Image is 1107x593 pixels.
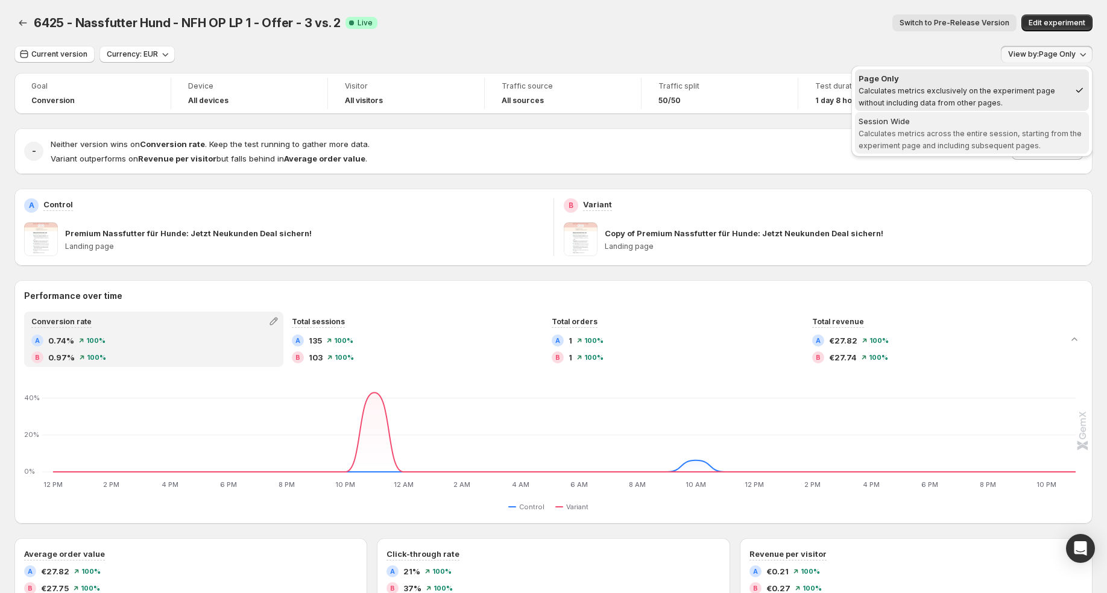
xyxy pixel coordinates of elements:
span: 0.74% [48,334,74,347]
text: 4 AM [512,480,529,489]
span: Conversion [31,96,75,105]
span: 103 [309,351,323,363]
button: Back [14,14,31,31]
text: 8 PM [980,480,996,489]
h2: A [295,337,300,344]
text: 40% [24,394,40,402]
span: Calculates metrics exclusively on the experiment page without including data from other pages. [859,86,1055,107]
button: Switch to Pre-Release Version [892,14,1017,31]
h4: All sources [502,96,544,105]
span: 100 % [87,354,106,361]
span: Total revenue [812,317,864,326]
button: Variant [555,500,593,514]
div: Open Intercom Messenger [1066,534,1095,563]
div: Page Only [859,72,1070,84]
span: Total orders [552,317,598,326]
span: 135 [309,334,322,347]
h2: A [390,568,395,575]
text: 10 AM [686,480,706,489]
span: 100 % [81,585,100,592]
h2: B [390,585,395,592]
a: Traffic split50/50 [658,80,781,107]
span: Total sessions [292,317,345,326]
a: DeviceAll devices [188,80,311,107]
text: 10 PM [335,480,355,489]
strong: Conversion rate [140,139,205,149]
span: View by: Page Only [1008,49,1076,59]
span: 100 % [86,337,106,344]
text: 12 AM [394,480,414,489]
text: 12 PM [43,480,63,489]
p: Copy of Premium Nassfutter für Hunde: Jetzt Neukunden Deal sichern! [605,227,883,239]
h3: Average order value [24,548,105,560]
h2: B [35,354,40,361]
span: 6425 - Nassfutter Hund - NFH OP LP 1 - Offer - 3 vs. 2 [34,16,341,30]
span: 100 % [334,337,353,344]
span: €27.82 [829,334,857,347]
span: €0.21 [766,565,789,577]
span: €27.82 [41,565,69,577]
h2: A [816,337,821,344]
text: 20% [24,430,39,439]
span: 21% [403,565,420,577]
span: 100 % [869,354,888,361]
span: 1 [569,334,572,347]
strong: Revenue per visitor [138,154,216,163]
span: 100 % [869,337,889,344]
span: 0.97% [48,351,75,363]
span: 100 % [432,568,452,575]
text: 8 AM [629,480,646,489]
h2: B [555,354,560,361]
text: 12 PM [745,480,764,489]
span: 1 [569,351,572,363]
h2: B [753,585,758,592]
h2: A [555,337,560,344]
span: Control [519,502,544,512]
h3: Click-through rate [386,548,459,560]
h3: Revenue per visitor [749,548,827,560]
a: Traffic sourceAll sources [502,80,624,107]
span: €27.74 [829,351,857,363]
span: Test duration [815,81,938,91]
text: 8 PM [279,480,295,489]
a: Test duration1 day 8 hours 4 minutes [815,80,938,107]
h2: B [816,354,821,361]
p: Landing page [605,242,1083,251]
h2: A [35,337,40,344]
span: Calculates metrics across the entire session, starting from the experiment page and including sub... [859,129,1082,150]
img: Copy of Premium Nassfutter für Hunde: Jetzt Neukunden Deal sichern! [564,222,598,256]
p: Landing page [65,242,544,251]
h2: - [32,145,36,157]
text: 10 PM [1036,480,1056,489]
text: 6 PM [921,480,938,489]
text: 2 AM [453,480,470,489]
h2: B [295,354,300,361]
button: Control [508,500,549,514]
a: GoalConversion [31,80,154,107]
span: Variant [566,502,588,512]
text: 0% [24,467,35,475]
span: Visitor [345,81,467,91]
span: Traffic split [658,81,781,91]
span: Goal [31,81,154,91]
text: 6 PM [220,480,237,489]
text: 4 PM [863,480,880,489]
span: 100 % [584,354,604,361]
text: 2 PM [103,480,119,489]
button: Collapse chart [1066,331,1083,348]
strong: Average order value [284,154,365,163]
span: Neither version wins on . Keep the test running to gather more data. [51,139,370,149]
span: 50/50 [658,96,681,105]
span: Traffic source [502,81,624,91]
text: 2 PM [804,480,821,489]
span: 100 % [803,585,822,592]
h2: A [753,568,758,575]
p: Variant [583,198,612,210]
span: Currency: EUR [107,49,158,59]
span: Device [188,81,311,91]
h4: All devices [188,96,229,105]
span: 100 % [81,568,101,575]
span: 100 % [801,568,820,575]
span: 100 % [434,585,453,592]
span: 100 % [584,337,604,344]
